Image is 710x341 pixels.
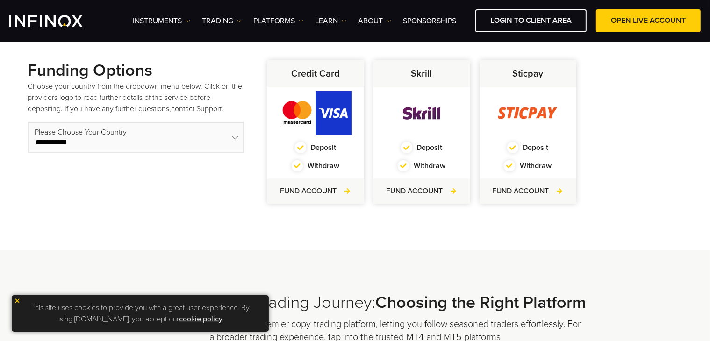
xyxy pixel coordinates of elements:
a: SPONSORSHIPS [403,15,456,27]
strong: Sticpay [512,68,543,79]
strong: Credit Card [291,68,340,79]
a: cookie policy [179,314,223,324]
strong: Choosing the Right Platform [375,292,586,313]
a: contact Support [172,104,222,114]
p: Choose your country from the dropdown menu below. Click on the providers logo to read further det... [28,81,244,114]
img: sticpay.webp [491,91,564,135]
a: TRADING [202,15,242,27]
strong: Skrill [411,68,432,79]
div: Withdraw [267,160,364,171]
img: skrill.webp [385,91,458,135]
div: Withdraw [480,160,576,171]
a: PLATFORMS [253,15,303,27]
strong: Funding Options [28,60,153,80]
img: yellow close icon [14,298,21,304]
a: FUND ACCOUNT [280,185,351,197]
a: Instruments [133,15,190,27]
p: This site uses cookies to provide you with a great user experience. By using [DOMAIN_NAME], you a... [16,300,264,327]
div: Withdraw [373,160,470,171]
a: Learn [315,15,346,27]
div: Deposit [267,142,364,153]
div: Deposit [373,142,470,153]
a: INFINOX Logo [9,15,105,27]
a: OPEN LIVE ACCOUNT [596,9,701,32]
a: FUND ACCOUNT [493,185,563,197]
a: ABOUT [358,15,391,27]
div: Deposit [480,142,576,153]
img: credit_card.webp [279,91,352,135]
a: LOGIN TO CLIENT AREA [475,9,587,32]
h2: Empowering Your Trading Journey: [28,292,682,313]
a: FUND ACCOUNT [387,185,457,197]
